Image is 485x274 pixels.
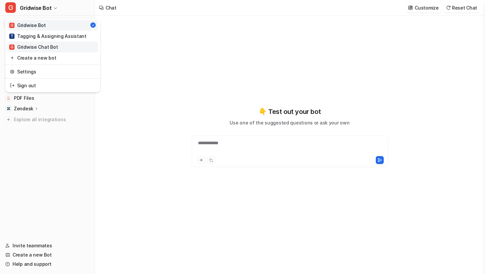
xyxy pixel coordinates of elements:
[20,3,51,13] span: Gridwise Bot
[9,44,15,50] span: G
[9,23,15,28] span: G
[7,52,98,63] a: Create a new bot
[9,34,15,39] span: T
[10,82,15,89] img: reset
[10,54,15,61] img: reset
[10,68,15,75] img: reset
[7,80,98,91] a: Sign out
[5,18,100,92] div: GGridwise Bot
[7,66,98,77] a: Settings
[5,2,16,13] span: G
[9,33,86,40] div: Tagging & Assigning Assistant
[9,43,58,50] div: Gridwise Chat Bot
[9,22,46,29] div: Gridwise Bot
